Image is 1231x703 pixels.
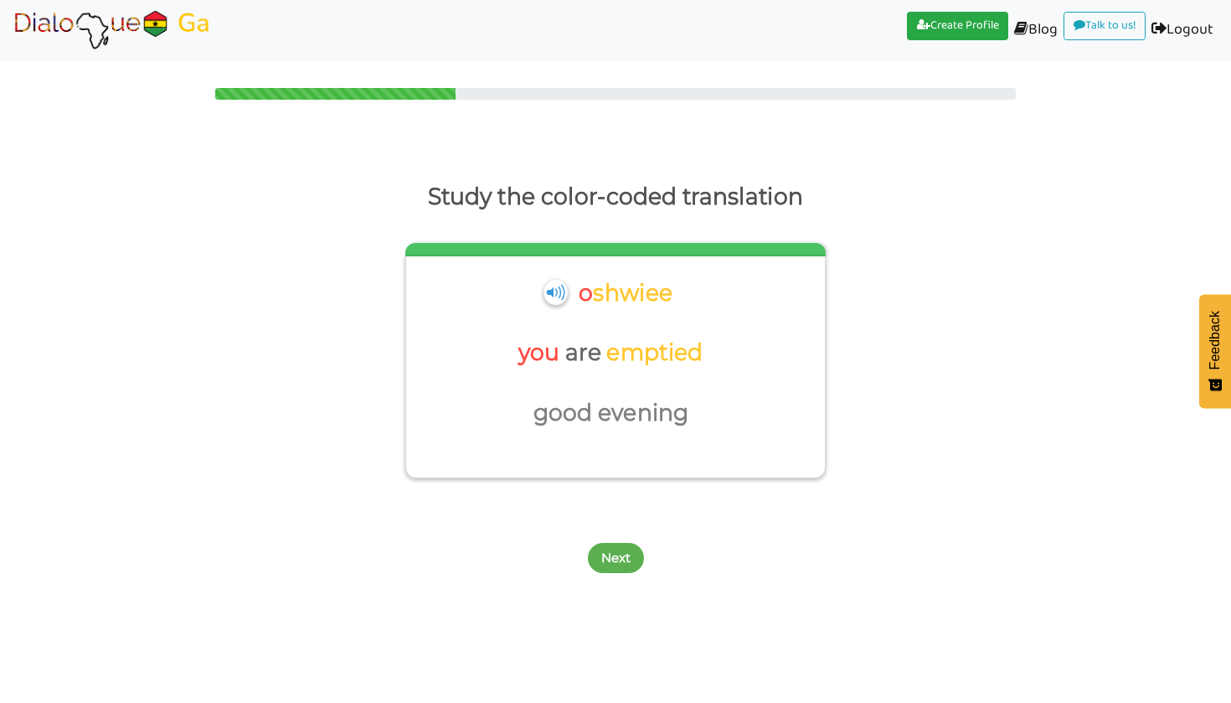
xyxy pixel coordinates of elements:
p: o [579,273,593,313]
p: evening [598,393,694,433]
span: Feedback [1208,311,1223,370]
img: Select Course Page [12,9,213,51]
p: Study the color-coded translation [31,177,1201,217]
p: emptied [606,333,708,373]
p: are [565,333,606,373]
a: Logout [1146,12,1219,49]
p: good [533,393,598,433]
img: cuNL5YgAAAABJRU5ErkJggg== [543,279,568,304]
p: shwiee [593,273,672,313]
button: Next [588,543,644,573]
a: Talk to us! [1064,12,1146,40]
p: you [518,333,565,373]
a: Create Profile [907,12,1008,40]
a: Blog [1008,12,1064,49]
button: Feedback - Show survey [1199,294,1231,408]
